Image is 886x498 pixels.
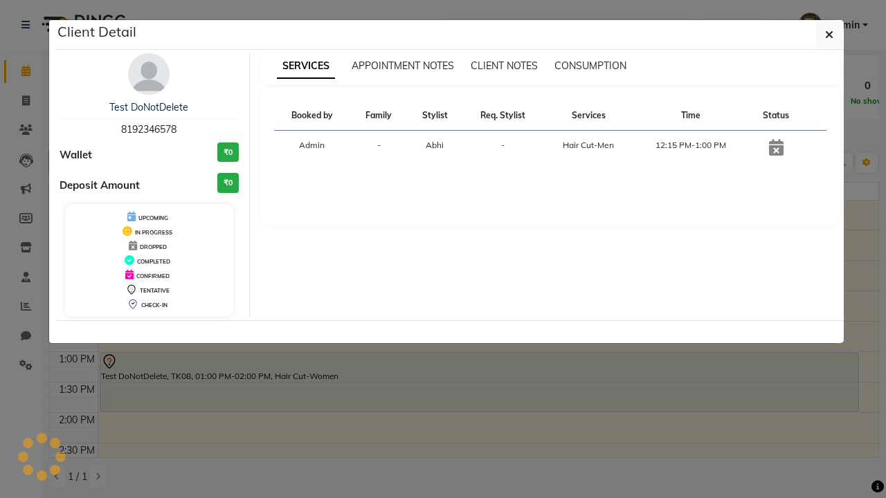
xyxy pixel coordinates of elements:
h3: ₹0 [217,142,239,163]
span: TENTATIVE [140,287,170,294]
span: IN PROGRESS [135,229,172,236]
h3: ₹0 [217,173,239,193]
span: CONFIRMED [136,273,170,279]
span: DROPPED [140,243,167,250]
span: Deposit Amount [60,178,140,194]
span: 8192346578 [121,123,177,136]
span: Wallet [60,147,92,163]
td: - [350,131,407,166]
img: avatar [128,53,170,95]
span: CONSUMPTION [554,59,626,72]
th: Status [748,101,805,131]
td: 12:15 PM-1:00 PM [633,131,748,166]
th: Family [350,101,407,131]
a: Test DoNotDelete [109,101,188,113]
span: COMPLETED [137,258,170,265]
span: UPCOMING [138,214,168,221]
td: - [462,131,543,166]
span: Abhi [426,140,444,150]
div: Hair Cut-Men [552,139,625,151]
th: Req. Stylist [462,101,543,131]
th: Booked by [274,101,351,131]
span: APPOINTMENT NOTES [352,59,454,72]
h5: Client Detail [57,21,136,42]
td: Admin [274,131,351,166]
span: SERVICES [277,54,335,79]
th: Time [633,101,748,131]
span: CLIENT NOTES [471,59,538,72]
span: CHECK-IN [141,302,168,308]
th: Stylist [407,101,462,131]
th: Services [544,101,633,131]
